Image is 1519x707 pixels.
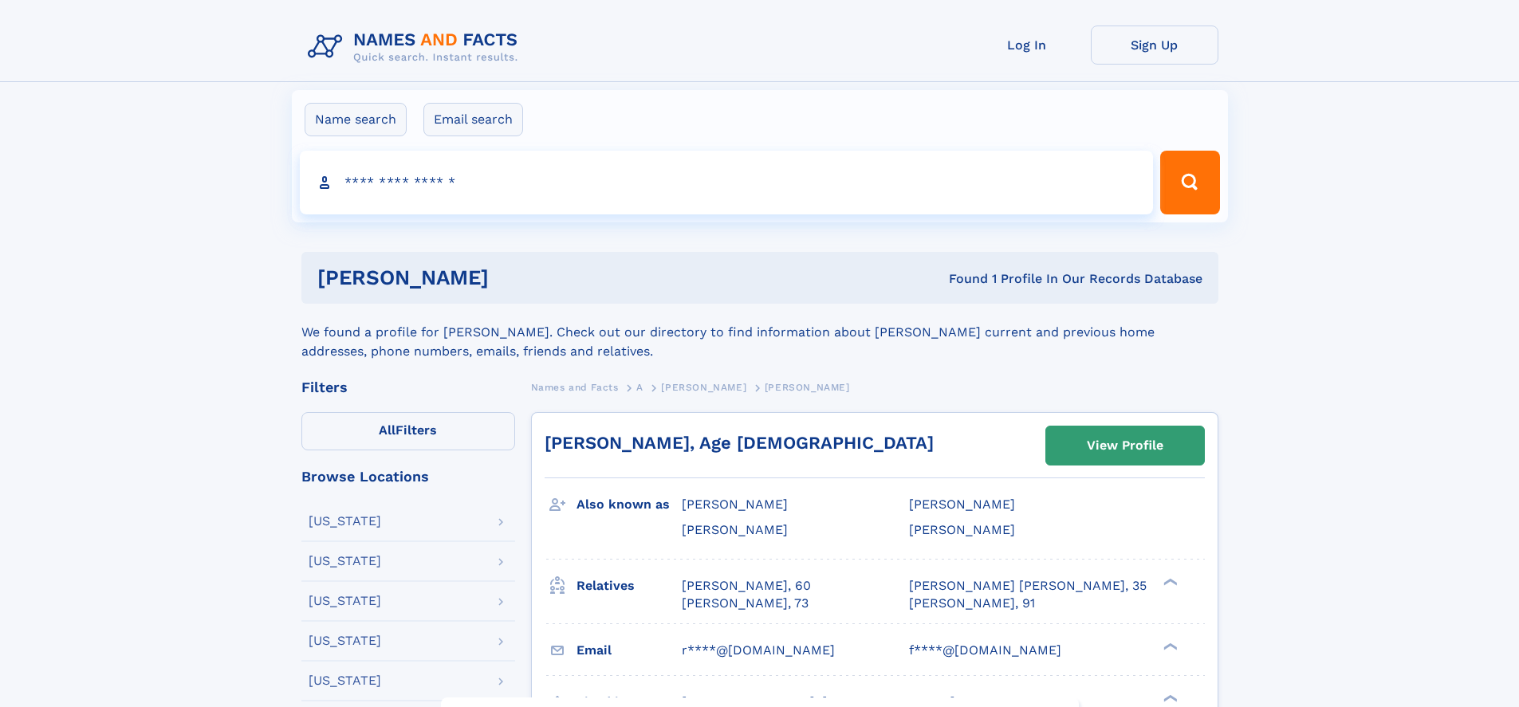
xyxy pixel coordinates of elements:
[909,595,1035,612] a: [PERSON_NAME], 91
[682,577,811,595] a: [PERSON_NAME], 60
[636,377,643,397] a: A
[309,634,381,647] div: [US_STATE]
[636,382,643,393] span: A
[379,422,395,438] span: All
[1160,151,1219,214] button: Search Button
[963,26,1091,65] a: Log In
[577,572,682,599] h3: Relatives
[423,103,523,136] label: Email search
[909,522,1015,537] span: [PERSON_NAME]
[301,304,1218,361] div: We found a profile for [PERSON_NAME]. Check out our directory to find information about [PERSON_N...
[1159,641,1179,651] div: ❯
[577,637,682,664] h3: Email
[300,151,1154,214] input: search input
[661,382,746,393] span: [PERSON_NAME]
[909,577,1147,595] a: [PERSON_NAME] [PERSON_NAME], 35
[1091,26,1218,65] a: Sign Up
[545,433,934,453] a: [PERSON_NAME], Age [DEMOGRAPHIC_DATA]
[301,412,515,450] label: Filters
[682,497,788,512] span: [PERSON_NAME]
[1087,427,1163,464] div: View Profile
[309,515,381,528] div: [US_STATE]
[661,377,746,397] a: [PERSON_NAME]
[1159,576,1179,587] div: ❯
[301,26,531,69] img: Logo Names and Facts
[1046,426,1204,465] a: View Profile
[577,491,682,518] h3: Also known as
[718,270,1202,288] div: Found 1 Profile In Our Records Database
[909,497,1015,512] span: [PERSON_NAME]
[301,380,515,395] div: Filters
[309,555,381,568] div: [US_STATE]
[317,268,719,288] h1: [PERSON_NAME]
[765,382,850,393] span: [PERSON_NAME]
[309,595,381,607] div: [US_STATE]
[301,469,515,484] div: Browse Locations
[682,522,788,537] span: [PERSON_NAME]
[682,595,809,612] a: [PERSON_NAME], 73
[309,674,381,687] div: [US_STATE]
[531,377,619,397] a: Names and Facts
[305,103,407,136] label: Name search
[1159,693,1179,703] div: ❯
